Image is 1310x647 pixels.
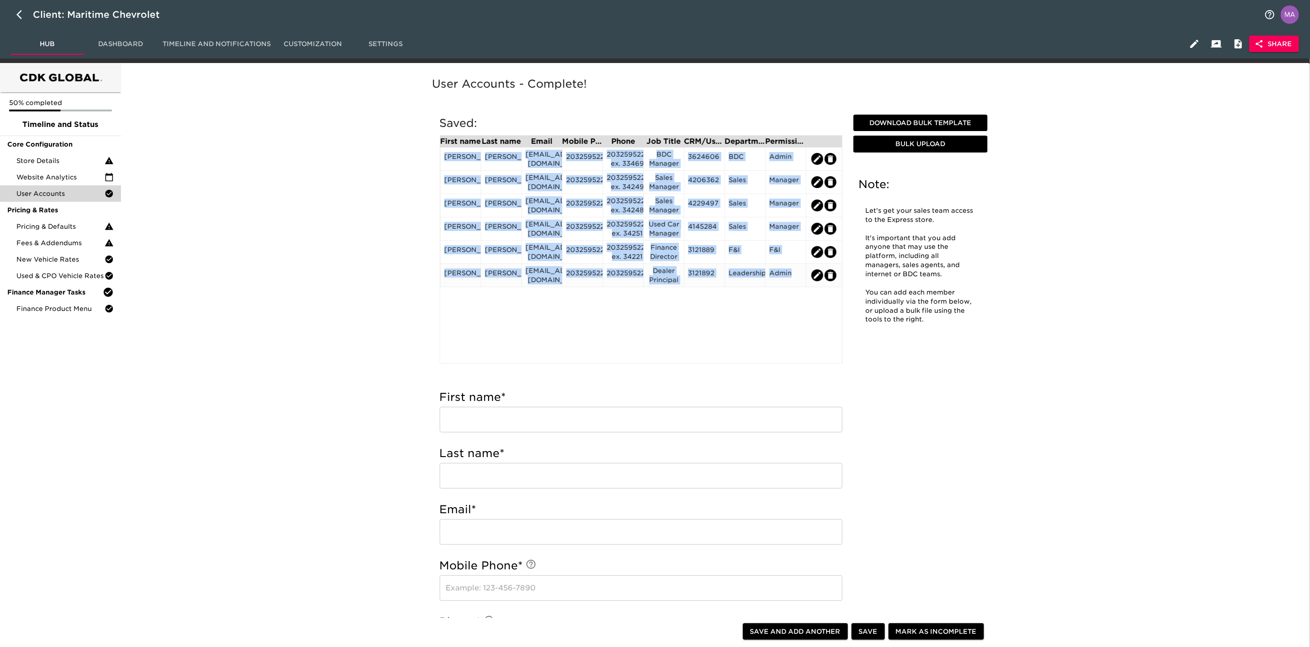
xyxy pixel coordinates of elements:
[444,268,477,282] div: [PERSON_NAME]
[896,626,977,637] span: Mark as Incomplete
[852,623,885,640] button: Save
[33,7,173,22] div: Client: Maritime Chevrolet
[1257,38,1292,50] span: Share
[857,117,984,129] span: Download Bulk Template
[440,575,842,601] input: Example: 123-456-7890
[825,246,837,258] button: edit
[16,271,105,280] span: Used & CPO Vehicle Rates
[526,196,558,215] div: [EMAIL_ADDRESS][DOMAIN_NAME]
[811,153,823,165] button: edit
[566,175,599,189] div: 2032595221
[607,243,640,261] div: 2032595221 ex. 34221
[562,138,603,145] div: Mobile Phone
[432,77,995,91] h5: User Accounts - Complete!
[16,189,105,198] span: User Accounts
[7,119,114,130] span: Timeline and Status
[485,175,518,189] div: [PERSON_NAME]
[440,502,842,517] h5: Email
[825,153,837,165] button: edit
[16,173,105,182] span: Website Analytics
[859,177,982,192] h5: Note:
[729,199,762,212] div: Sales
[729,175,762,189] div: Sales
[7,140,114,149] span: Core Configuration
[440,138,481,145] div: First name
[526,220,558,238] div: [EMAIL_ADDRESS][DOMAIN_NAME]
[566,152,599,166] div: 2032595221
[1227,33,1249,55] button: Internal Notes and Comments
[769,268,802,282] div: Admin
[566,199,599,212] div: 2032595221
[485,268,518,282] div: [PERSON_NAME]
[825,269,837,281] button: edit
[566,222,599,236] div: 2032595221
[7,288,103,297] span: Finance Manager Tasks
[688,152,721,166] div: 3624606
[526,150,558,168] div: [EMAIL_ADDRESS][DOMAIN_NAME]
[647,173,680,191] div: Sales Manager
[684,138,725,145] div: CRM/User ID
[688,222,721,236] div: 4145284
[444,199,477,212] div: [PERSON_NAME]
[769,175,802,189] div: Manager
[765,138,806,145] div: Permission Set
[769,199,802,212] div: Manager
[825,176,837,188] button: edit
[440,615,842,629] h5: Phone
[1205,33,1227,55] button: Client View
[607,268,640,282] div: 2032595221
[481,138,521,145] div: Last name
[355,38,417,50] span: Settings
[647,243,680,261] div: Finance Director
[688,268,721,282] div: 3121892
[526,173,558,191] div: [EMAIL_ADDRESS][DOMAIN_NAME]
[444,152,477,166] div: [PERSON_NAME]
[282,38,344,50] span: Customization
[647,196,680,215] div: Sales Manager
[743,623,848,640] button: Save and Add Another
[853,136,988,153] button: Bulk Upload
[729,222,762,236] div: Sales
[825,223,837,235] button: edit
[440,446,842,461] h5: Last name
[16,38,79,50] span: Hub
[866,234,975,279] p: It's important that you add anyone that may use the platform, including all managers, sales agent...
[866,288,975,325] p: You can add each member individually via the form below, or upload a bulk file using the tools to...
[440,116,842,131] h5: Saved:
[163,38,271,50] span: Timeline and Notifications
[607,196,640,215] div: 2032595221 ex. 34248
[1259,4,1281,26] button: notifications
[729,152,762,166] div: BDC
[647,150,680,168] div: BDC Manager
[566,245,599,259] div: 2032595221
[866,206,975,225] p: Let's get your sales team access to the Express store.
[1281,5,1299,24] img: Profile
[750,626,841,637] span: Save and Add Another
[811,246,823,258] button: edit
[16,238,105,247] span: Fees & Addendums
[607,150,640,168] div: 2032595221 ex. 33469
[607,220,640,238] div: 2032595221 ex. 34251
[811,269,823,281] button: edit
[607,173,640,191] div: 2032595221 ex. 34249
[1249,36,1299,53] button: Share
[811,176,823,188] button: edit
[485,222,518,236] div: [PERSON_NAME]
[857,138,984,150] span: Bulk Upload
[688,245,721,259] div: 3121889
[647,220,680,238] div: Used Car Manager
[485,152,518,166] div: [PERSON_NAME]
[688,175,721,189] div: 4206362
[769,245,802,259] div: F&I
[566,268,599,282] div: 2032595221
[526,266,558,284] div: [EMAIL_ADDRESS][DOMAIN_NAME]
[859,626,878,637] span: Save
[444,222,477,236] div: [PERSON_NAME]
[729,245,762,259] div: F&I
[811,200,823,211] button: edit
[643,138,684,145] div: Job Title
[825,200,837,211] button: edit
[89,38,152,50] span: Dashboard
[440,390,842,405] h5: First name
[811,223,823,235] button: edit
